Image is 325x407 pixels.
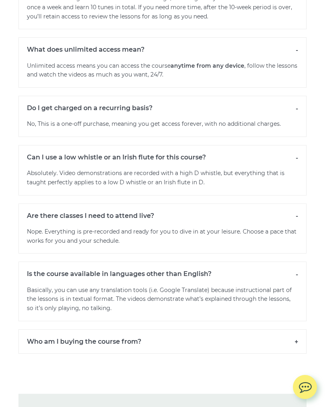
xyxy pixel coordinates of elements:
[18,37,307,61] h6: What does unlimited access mean?
[18,119,307,137] p: No, This is a one-off purchase, meaning you get access forever, with no additional charges.
[18,145,307,169] h6: Can I use a low whistle or an Irish flute for this course?
[293,375,317,395] img: chat.svg
[18,329,307,354] h6: Who am I buying the course from?
[18,286,307,321] p: Basically, you can use any translation tools (i.e. Google Translate) because instructional part o...
[18,203,307,228] h6: Are there classes I need to attend live?
[18,227,307,254] p: Nope. Everything is pre-recorded and ready for you to dive in at your leisure. Choose a pace that...
[18,96,307,120] h6: Do I get charged on a recurring basis?
[171,62,244,69] strong: anytime from any device
[18,169,307,195] p: Absolutely. Video demonstrations are recorded with a high D whistle, but everything that is taugh...
[18,61,307,88] p: Unlimited access means you can access the course , follow the lessons and watch the videos as muc...
[18,262,307,286] h6: Is the course available in languages other than English?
